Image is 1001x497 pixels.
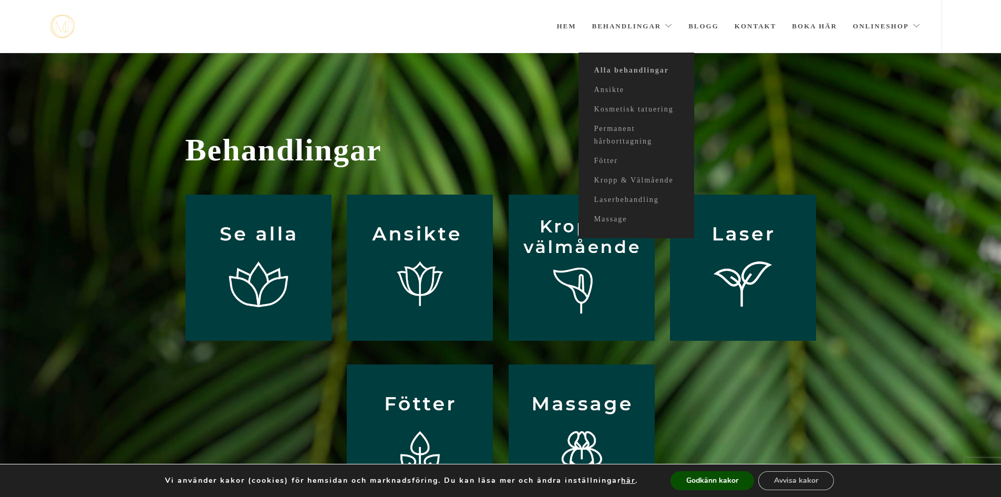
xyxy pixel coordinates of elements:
[579,151,694,171] a: Fötter
[579,80,694,100] a: Ansikte
[185,132,816,168] span: Behandlingar
[50,15,75,38] img: mjstudio
[621,476,635,485] button: här
[579,61,694,80] a: Alla behandlingar
[165,476,638,485] p: Vi använder kakor (cookies) för hemsidan och marknadsföring. Du kan läsa mer och ändra inställnin...
[579,119,694,151] a: Permanent hårborttagning
[579,190,694,210] a: Laserbehandling
[579,171,694,190] a: Kropp & Välmående
[50,15,75,38] a: mjstudio mjstudio mjstudio
[670,471,754,490] button: Godkänn kakor
[579,210,694,229] a: Massage
[758,471,834,490] button: Avvisa kakor
[579,100,694,119] a: Kosmetisk tatuering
